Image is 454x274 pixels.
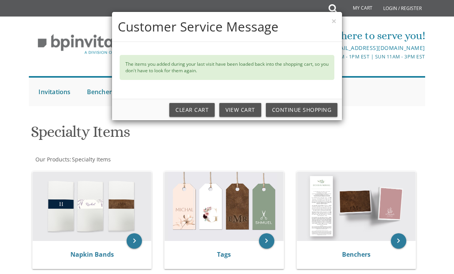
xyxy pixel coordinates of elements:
a: View Cart [219,103,261,117]
div: The items you added during your last visit have been loaded back into the shopping cart, so you d... [120,55,334,80]
a: Clear Cart [169,103,215,117]
h4: Customer Service Message [118,18,336,36]
a: Continue Shopping [266,103,338,117]
button: × [332,17,336,25]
